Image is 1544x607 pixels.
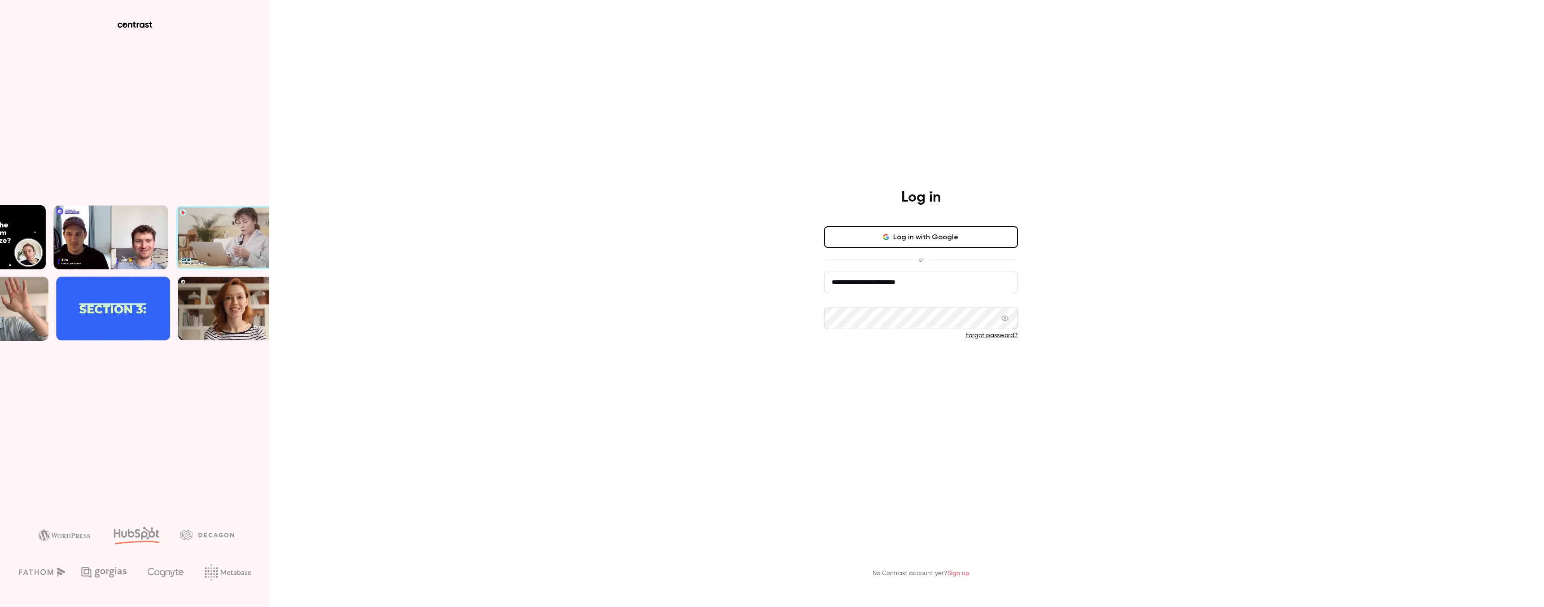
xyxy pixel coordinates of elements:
a: Forgot password? [965,332,1018,339]
p: No Contrast account yet? [873,569,969,578]
a: Sign up [947,570,969,576]
h4: Log in [901,189,941,207]
button: Log in with Google [824,226,1018,248]
span: or [914,255,929,264]
img: decagon [180,530,234,540]
button: Log in [824,354,1018,376]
